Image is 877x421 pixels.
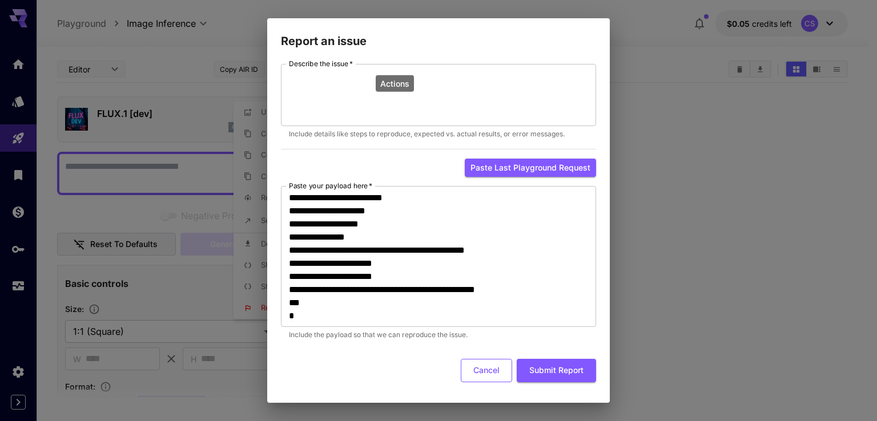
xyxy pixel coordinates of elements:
[376,75,414,92] div: Actions
[289,181,372,191] label: Paste your payload here
[289,329,588,341] p: Include the payload so that we can reproduce the issue.
[289,59,353,68] label: Describe the issue
[517,359,596,382] button: Submit Report
[267,18,610,50] h2: Report an issue
[289,128,588,140] p: Include details like steps to reproduce, expected vs. actual results, or error messages.
[465,159,596,177] button: Paste last playground request
[461,359,512,382] button: Cancel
